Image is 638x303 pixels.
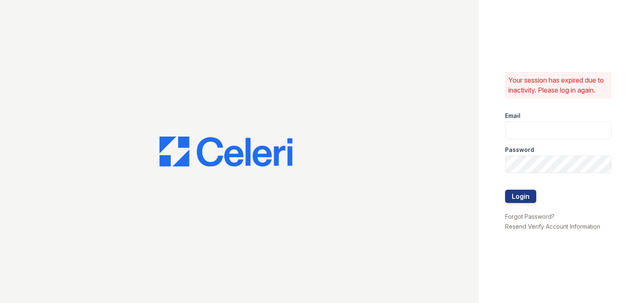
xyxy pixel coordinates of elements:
[505,213,555,220] a: Forgot Password?
[505,190,536,203] button: Login
[505,223,600,230] a: Resend Verify Account Information
[505,112,520,120] label: Email
[505,146,534,154] label: Password
[508,75,608,95] p: Your session has expired due to inactivity. Please log in again.
[159,137,292,166] img: CE_Logo_Blue-a8612792a0a2168367f1c8372b55b34899dd931a85d93a1a3d3e32e68fde9ad4.png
